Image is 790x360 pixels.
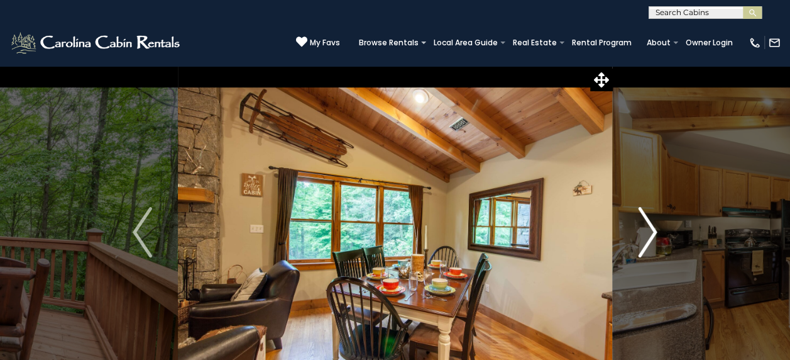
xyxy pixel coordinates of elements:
img: phone-regular-white.png [749,37,761,49]
img: White-1-2.png [9,30,184,55]
img: arrow [133,207,151,257]
a: Rental Program [566,34,638,52]
a: My Favs [296,36,340,49]
a: Real Estate [507,34,563,52]
a: About [640,34,677,52]
img: mail-regular-white.png [768,37,781,49]
a: Owner Login [679,34,739,52]
a: Local Area Guide [427,34,504,52]
img: arrow [638,207,657,257]
a: Browse Rentals [353,34,425,52]
span: My Favs [310,37,340,48]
